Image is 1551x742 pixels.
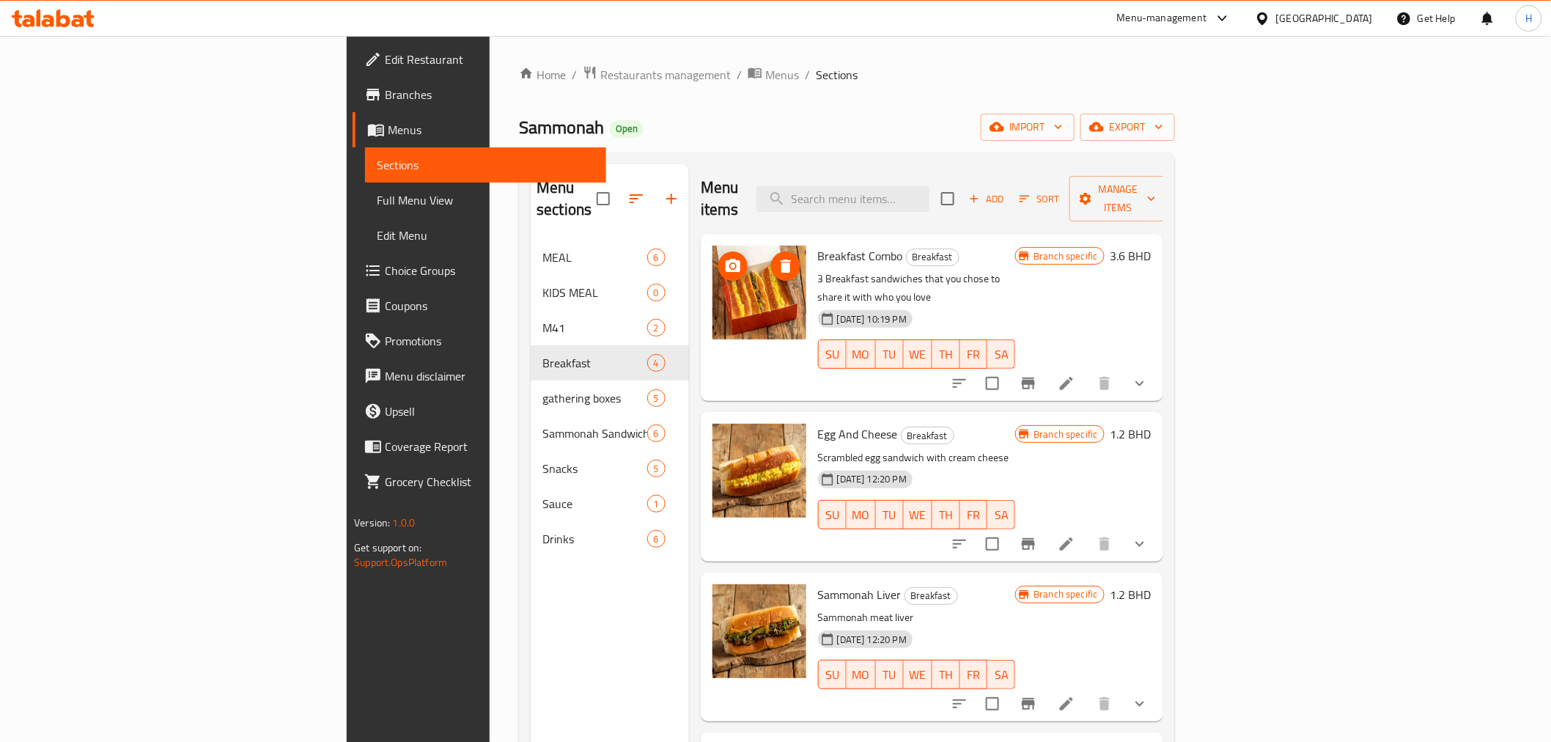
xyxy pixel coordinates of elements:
span: Branch specific [1028,587,1103,601]
a: Coupons [353,288,605,323]
span: [DATE] 10:19 PM [831,312,913,326]
span: MO [852,664,870,686]
h6: 1.2 BHD [1110,424,1152,444]
a: Support.OpsPlatform [354,553,447,572]
span: FR [966,344,982,365]
span: Breakfast [542,354,646,372]
a: Menus [353,112,605,147]
span: Branches [385,86,594,103]
button: TH [932,660,960,689]
span: Breakfast [905,587,957,604]
button: WE [904,339,932,369]
span: Sammonah Sandwiches [542,425,646,442]
span: Select section [932,183,963,214]
span: Branch specific [1028,249,1103,263]
p: 3 Breakfast sandwiches that you chose to share it with who you love [818,270,1016,306]
button: TH [932,500,960,529]
a: Choice Groups [353,253,605,288]
span: 4 [648,356,665,370]
span: MEAL [542,249,646,266]
a: Upsell [353,394,605,429]
a: Edit menu item [1058,535,1075,553]
button: WE [904,660,932,689]
a: Branches [353,77,605,112]
span: SU [825,504,841,526]
div: Sammonah Sandwiches6 [531,416,689,451]
span: 5 [648,392,665,405]
span: gathering boxes [542,389,646,407]
div: Breakfast4 [531,345,689,381]
img: Breakfast Combo [712,246,806,339]
button: TU [876,339,904,369]
span: H [1525,10,1532,26]
nav: breadcrumb [519,65,1175,84]
button: sort-choices [942,366,977,401]
button: SA [987,500,1015,529]
span: WE [910,504,926,526]
div: Breakfast [905,587,958,605]
button: delete image [771,251,800,281]
button: TU [876,660,904,689]
span: Edit Menu [377,227,594,244]
button: SA [987,339,1015,369]
span: TH [938,664,954,686]
span: Open [610,122,644,135]
span: Select to update [977,529,1008,559]
span: TU [882,344,898,365]
button: FR [960,339,988,369]
span: Upsell [385,403,594,420]
span: 1.0.0 [393,513,416,532]
button: delete [1087,526,1122,562]
div: Sauce [542,495,646,513]
li: / [805,66,810,84]
a: Edit menu item [1058,695,1075,713]
button: MO [847,660,876,689]
div: items [647,495,666,513]
span: import [992,118,1063,136]
button: export [1080,114,1175,141]
svg: Show Choices [1131,535,1149,553]
div: items [647,354,666,372]
a: Full Menu View [365,183,605,218]
button: Branch-specific-item [1011,526,1046,562]
span: Sort [1020,191,1060,207]
span: SA [993,664,1009,686]
div: items [647,460,666,477]
span: Sort sections [619,181,654,216]
span: Menus [765,66,799,84]
span: Select all sections [588,183,619,214]
span: FR [966,664,982,686]
button: Sort [1016,188,1064,210]
span: Select to update [977,688,1008,719]
button: Branch-specific-item [1011,686,1046,721]
span: 2 [648,321,665,335]
span: Restaurants management [600,66,731,84]
span: Branch specific [1028,427,1103,441]
span: Sort items [1010,188,1069,210]
button: TH [932,339,960,369]
button: show more [1122,366,1157,401]
div: items [647,319,666,337]
span: Breakfast Combo [818,245,903,267]
span: TH [938,344,954,365]
button: MO [847,339,876,369]
span: TU [882,504,898,526]
div: KIDS MEAL [542,284,646,301]
span: 6 [648,532,665,546]
span: Get support on: [354,538,421,557]
a: Grocery Checklist [353,464,605,499]
div: Snacks5 [531,451,689,486]
p: Scrambled egg sandwich with cream cheese [818,449,1016,467]
span: [DATE] 12:20 PM [831,633,913,647]
a: Coverage Report [353,429,605,464]
button: upload picture [718,251,748,281]
div: KIDS MEAL0 [531,275,689,310]
div: Breakfast [906,249,959,266]
button: FR [960,660,988,689]
span: Coupons [385,297,594,315]
svg: Show Choices [1131,695,1149,713]
button: Add [963,188,1010,210]
span: FR [966,504,982,526]
div: M41 [542,319,646,337]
